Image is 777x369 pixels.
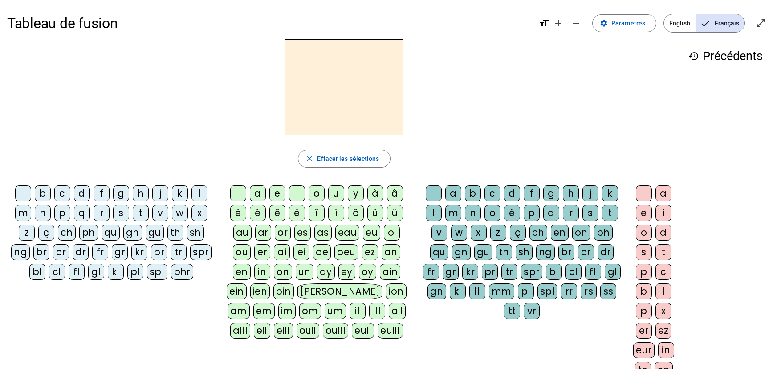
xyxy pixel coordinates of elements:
[636,264,652,280] div: p
[504,205,520,221] div: é
[510,225,526,241] div: ç
[88,264,104,280] div: gl
[655,185,671,201] div: a
[482,264,498,280] div: pr
[147,264,167,280] div: spl
[543,185,559,201] div: g
[427,283,446,299] div: gn
[546,264,562,280] div: bl
[112,244,128,260] div: gr
[190,244,212,260] div: spr
[529,225,547,241] div: ch
[450,283,466,299] div: kl
[382,244,400,260] div: an
[611,18,645,29] span: Paramètres
[314,225,332,241] div: as
[305,155,313,163] mat-icon: close
[578,244,594,260] div: cr
[325,303,346,319] div: um
[558,244,574,260] div: br
[367,205,383,221] div: û
[536,244,555,260] div: ng
[313,244,331,260] div: oe
[172,185,188,201] div: k
[38,225,54,241] div: ç
[688,51,699,61] mat-icon: history
[752,14,770,32] button: Entrer en plein écran
[7,9,532,37] h1: Tableau de fusion
[688,46,763,66] h3: Précédents
[490,225,506,241] div: z
[363,225,380,241] div: eu
[484,205,500,221] div: o
[543,205,559,221] div: q
[655,205,671,221] div: i
[581,283,597,299] div: rs
[113,185,129,201] div: g
[35,205,51,221] div: n
[74,185,90,201] div: d
[756,18,766,29] mat-icon: open_in_full
[328,185,344,201] div: u
[582,205,598,221] div: s
[362,244,378,260] div: ez
[73,244,89,260] div: dr
[108,264,124,280] div: kl
[92,244,108,260] div: fr
[171,244,187,260] div: tr
[594,225,613,241] div: ph
[655,225,671,241] div: d
[250,283,270,299] div: ien
[572,225,590,241] div: on
[317,264,335,280] div: ay
[537,283,558,299] div: spl
[289,205,305,221] div: ë
[445,205,461,221] div: m
[94,205,110,221] div: r
[469,283,485,299] div: ll
[380,264,401,280] div: ain
[567,14,585,32] button: Diminuer la taille de la police
[275,225,291,241] div: or
[335,225,360,241] div: eau
[636,323,652,339] div: er
[274,244,290,260] div: ai
[561,283,577,299] div: rr
[233,264,251,280] div: en
[273,283,294,299] div: oin
[254,323,270,339] div: eil
[462,264,478,280] div: kr
[592,14,656,32] button: Paramètres
[69,264,85,280] div: fl
[369,303,385,319] div: ill
[571,18,582,29] mat-icon: remove
[565,264,582,280] div: cl
[309,185,325,201] div: o
[293,244,309,260] div: ei
[11,244,30,260] div: ng
[636,303,652,319] div: p
[230,205,246,221] div: è
[250,205,266,221] div: é
[269,205,285,221] div: ê
[474,244,492,260] div: gu
[549,14,567,32] button: Augmenter la taille de la police
[518,283,534,299] div: pl
[516,244,533,260] div: sh
[131,244,147,260] div: kr
[605,264,621,280] div: gl
[504,185,520,201] div: d
[501,264,517,280] div: tr
[636,283,652,299] div: b
[298,150,390,168] button: Effacer les sélections
[58,225,76,241] div: ch
[348,205,364,221] div: ô
[633,342,655,358] div: eur
[451,225,467,241] div: w
[352,323,374,339] div: euil
[146,225,164,241] div: gu
[278,303,296,319] div: im
[452,244,471,260] div: gn
[471,225,487,241] div: x
[191,185,207,201] div: l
